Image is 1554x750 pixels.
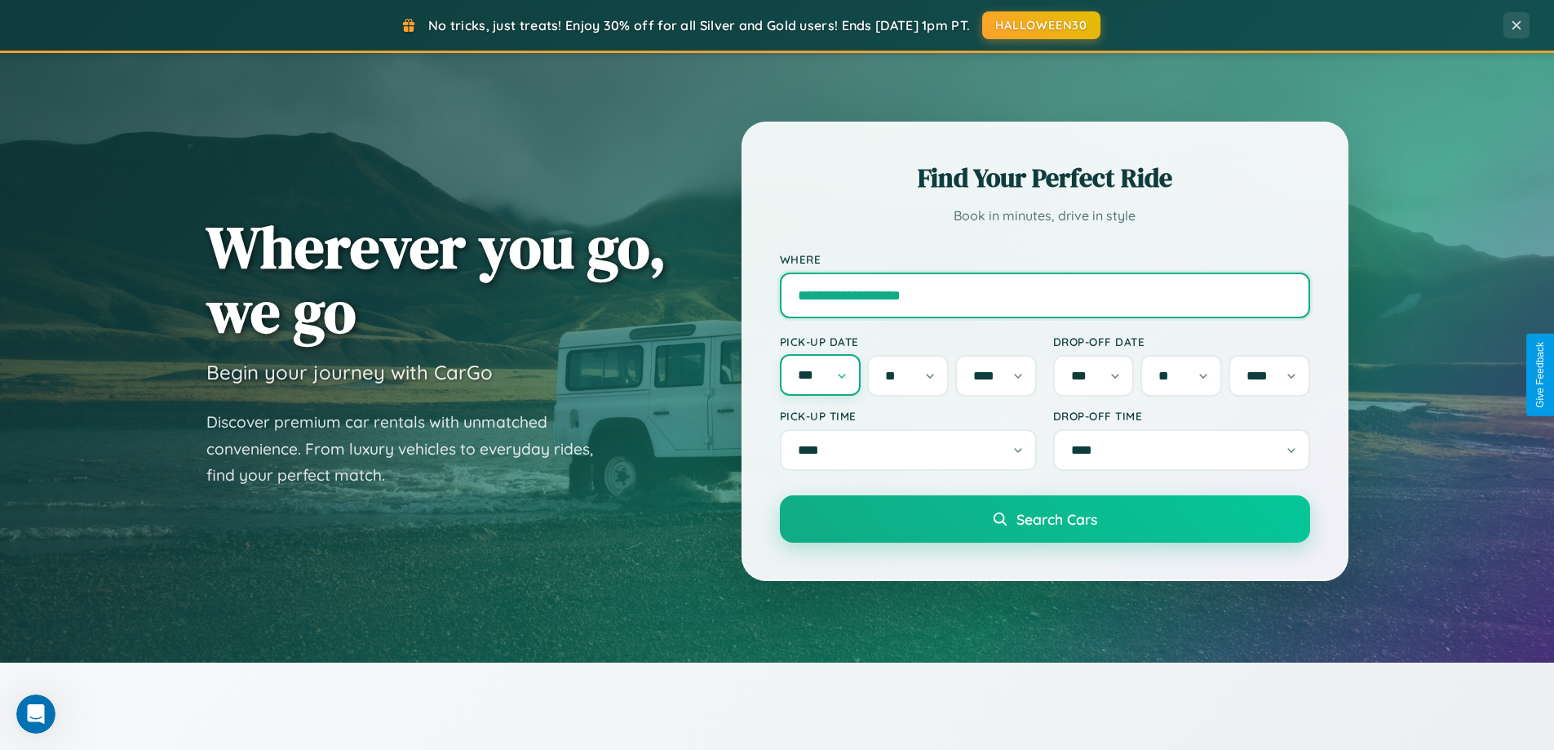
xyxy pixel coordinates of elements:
[206,409,614,489] p: Discover premium car rentals with unmatched convenience. From luxury vehicles to everyday rides, ...
[780,495,1310,543] button: Search Cars
[780,409,1037,423] label: Pick-up Time
[1016,510,1097,528] span: Search Cars
[16,695,55,734] iframe: Intercom live chat
[780,160,1310,196] h2: Find Your Perfect Ride
[1534,342,1546,408] div: Give Feedback
[1053,409,1310,423] label: Drop-off Time
[428,17,970,33] span: No tricks, just treats! Enjoy 30% off for all Silver and Gold users! Ends [DATE] 1pm PT.
[982,11,1100,39] button: HALLOWEEN30
[1053,335,1310,348] label: Drop-off Date
[780,252,1310,266] label: Where
[780,335,1037,348] label: Pick-up Date
[206,215,666,344] h1: Wherever you go, we go
[206,360,493,384] h3: Begin your journey with CarGo
[780,204,1310,228] p: Book in minutes, drive in style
